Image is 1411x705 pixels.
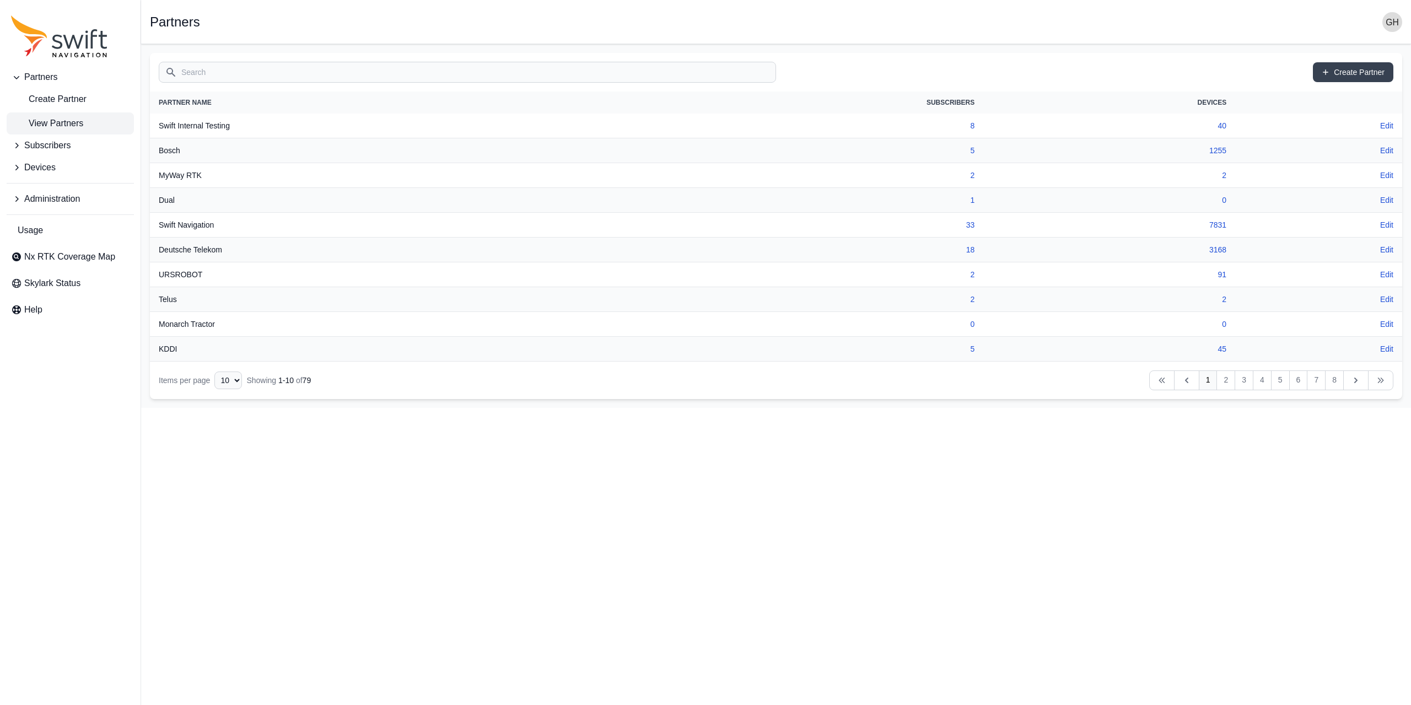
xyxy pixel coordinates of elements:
[970,121,974,130] a: 8
[970,320,974,329] a: 0
[1380,294,1393,305] a: Edit
[1382,12,1402,32] img: user photo
[1199,370,1218,390] a: 1
[24,139,71,152] span: Subscribers
[1218,121,1227,130] a: 40
[24,303,42,316] span: Help
[24,250,115,263] span: Nx RTK Coverage Map
[7,88,134,110] a: create-partner
[1209,220,1226,229] a: 7831
[7,246,134,268] a: Nx RTK Coverage Map
[246,375,311,386] div: Showing of
[303,376,311,385] span: 79
[1222,196,1226,204] a: 0
[1380,244,1393,255] a: Edit
[7,157,134,179] button: Devices
[1216,370,1235,390] a: 2
[1325,370,1344,390] a: 8
[150,362,1402,399] nav: Table navigation
[1222,320,1226,329] a: 0
[7,299,134,321] a: Help
[150,337,628,362] th: KDDI
[1209,146,1226,155] a: 1255
[966,220,975,229] a: 33
[1313,62,1393,82] a: Create Partner
[970,171,974,180] a: 2
[7,219,134,241] a: Usage
[159,376,210,385] span: Items per page
[1380,145,1393,156] a: Edit
[628,92,983,114] th: Subscribers
[1222,295,1226,304] a: 2
[7,66,134,88] button: Partners
[24,161,56,174] span: Devices
[18,224,43,237] span: Usage
[1307,370,1326,390] a: 7
[983,92,1235,114] th: Devices
[970,270,974,279] a: 2
[970,146,974,155] a: 5
[1209,245,1226,254] a: 3168
[1380,195,1393,206] a: Edit
[1218,270,1227,279] a: 91
[150,163,628,188] th: MyWay RTK
[7,112,134,134] a: View Partners
[150,92,628,114] th: Partner Name
[150,138,628,163] th: Bosch
[1380,170,1393,181] a: Edit
[159,62,776,83] input: Search
[150,188,628,213] th: Dual
[1222,171,1226,180] a: 2
[1289,370,1308,390] a: 6
[150,238,628,262] th: Deutsche Telekom
[214,372,242,389] select: Display Limit
[1380,269,1393,280] a: Edit
[1380,343,1393,354] a: Edit
[970,295,974,304] a: 2
[24,277,80,290] span: Skylark Status
[1380,319,1393,330] a: Edit
[1271,370,1290,390] a: 5
[970,345,974,353] a: 5
[278,376,294,385] span: 1 - 10
[1380,120,1393,131] a: Edit
[24,192,80,206] span: Administration
[1380,219,1393,230] a: Edit
[7,272,134,294] a: Skylark Status
[11,117,83,130] span: View Partners
[150,114,628,138] th: Swift Internal Testing
[150,15,200,29] h1: Partners
[966,245,975,254] a: 18
[970,196,974,204] a: 1
[1235,370,1253,390] a: 3
[7,134,134,157] button: Subscribers
[11,93,87,106] span: Create Partner
[1253,370,1272,390] a: 4
[150,213,628,238] th: Swift Navigation
[150,312,628,337] th: Monarch Tractor
[150,287,628,312] th: Telus
[7,188,134,210] button: Administration
[24,71,57,84] span: Partners
[1218,345,1227,353] a: 45
[150,262,628,287] th: URSROBOT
